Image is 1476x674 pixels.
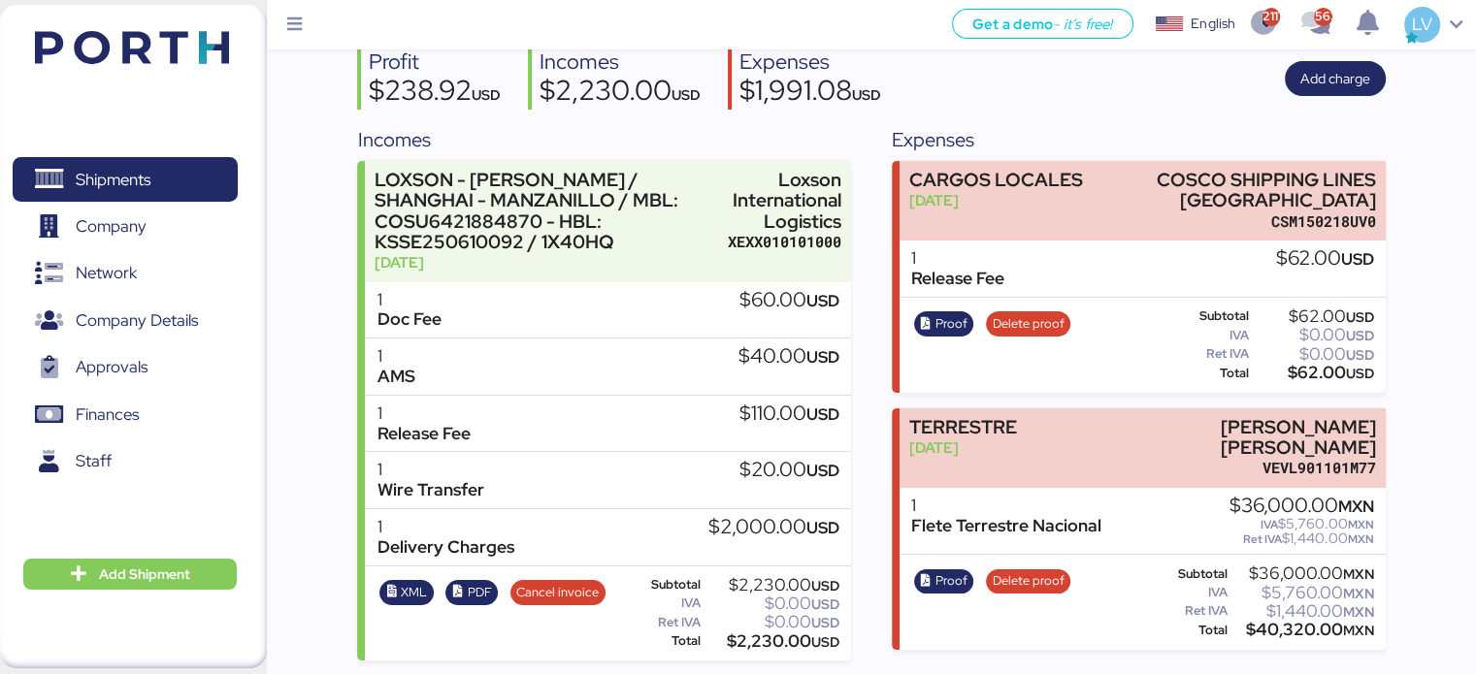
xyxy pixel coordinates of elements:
span: USD [811,577,839,594]
div: [DATE] [375,252,719,273]
div: Expenses [892,125,1385,154]
div: Ret IVA [630,616,702,629]
div: COSCO SHIPPING LINES [GEOGRAPHIC_DATA] [1096,170,1376,210]
div: TERRESTRE [909,417,1017,437]
span: USD [806,460,839,481]
span: USD [806,290,839,311]
div: [PERSON_NAME] [PERSON_NAME] [1096,417,1376,458]
button: XML [379,580,434,605]
div: Subtotal [1164,567,1229,581]
div: Subtotal [630,578,702,592]
div: $1,991.08 [739,77,881,110]
button: Add Shipment [23,559,237,590]
a: Company [13,205,238,249]
span: Cancel invoice [516,582,599,603]
span: Approvals [76,353,148,381]
button: Delete proof [986,311,1070,337]
div: $36,000.00 [1231,566,1374,581]
div: $0.00 [1253,328,1374,342]
span: MXN [1338,496,1374,517]
div: $5,760.00 [1231,586,1374,600]
span: Finances [76,401,139,429]
div: $1,440.00 [1230,531,1374,546]
span: LV [1412,12,1431,37]
span: Network [76,259,137,287]
div: 1 [377,460,483,480]
button: Proof [914,569,974,594]
span: USD [811,614,839,631]
div: $20.00 [739,460,839,481]
div: $2,230.00 [540,77,701,110]
a: Company Details [13,299,238,343]
div: Delivery Charges [377,537,513,558]
div: CARGOS LOCALES [909,170,1083,190]
span: PDF [468,582,492,603]
div: 1 [377,403,470,424]
div: Expenses [739,48,881,77]
span: Proof [935,570,968,592]
span: MXN [1343,565,1374,583]
div: $0.00 [705,615,839,629]
span: USD [1346,308,1374,326]
div: CSM150218UV0 [1096,211,1376,232]
div: English [1191,14,1235,34]
span: USD [806,346,839,368]
button: PDF [445,580,498,605]
a: Finances [13,393,238,437]
span: USD [672,85,701,104]
div: $2,230.00 [705,634,839,649]
div: AMS [377,367,414,387]
div: Subtotal [1164,309,1249,323]
div: $62.00 [1253,309,1374,324]
div: 1 [377,346,414,367]
span: MXN [1343,585,1374,602]
div: $0.00 [705,596,839,611]
div: LOXSON - [PERSON_NAME] / SHANGHAI - MANZANILLO / MBL: COSU6421884870 - HBL: KSSE250610092 / 1X40HQ [375,170,719,252]
a: Network [13,251,238,296]
div: Total [1164,624,1229,637]
div: $5,760.00 [1230,517,1374,531]
div: 1 [911,496,1101,516]
div: $36,000.00 [1230,496,1374,517]
div: $1,440.00 [1231,604,1374,619]
span: MXN [1343,603,1374,621]
div: $110.00 [739,403,839,425]
span: USD [1341,248,1374,270]
span: Company [76,212,147,241]
span: Delete proof [993,570,1065,592]
a: Approvals [13,345,238,390]
div: Total [630,634,702,648]
span: XML [401,582,427,603]
div: $2,230.00 [705,578,839,593]
div: [DATE] [909,437,1017,458]
div: $2,000.00 [708,517,839,538]
span: USD [811,633,839,651]
div: Profit [369,48,501,77]
span: USD [811,595,839,613]
span: USD [1346,346,1374,364]
div: 1 [377,517,513,537]
span: Ret IVA [1243,531,1282,547]
div: [DATE] [909,190,1083,210]
div: Release Fee [377,424,470,444]
button: Delete proof [986,569,1070,594]
div: $62.00 [1253,366,1374,380]
div: Release Fee [911,269,1004,289]
span: Add Shipment [99,562,190,586]
div: $0.00 [1253,347,1374,362]
div: $40,320.00 [1231,623,1374,637]
button: Menu [279,9,312,42]
div: IVA [1164,586,1229,599]
div: Flete Terrestre Nacional [911,516,1101,536]
span: MXN [1348,517,1374,532]
div: Total [1164,367,1249,380]
div: Wire Transfer [377,480,483,500]
a: Shipments [13,157,238,202]
button: Proof [914,311,974,337]
span: USD [472,85,501,104]
div: Ret IVA [1164,604,1229,618]
span: Delete proof [993,313,1065,335]
a: Staff [13,439,238,484]
button: Cancel invoice [510,580,606,605]
div: VEVL901101M77 [1096,458,1376,478]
